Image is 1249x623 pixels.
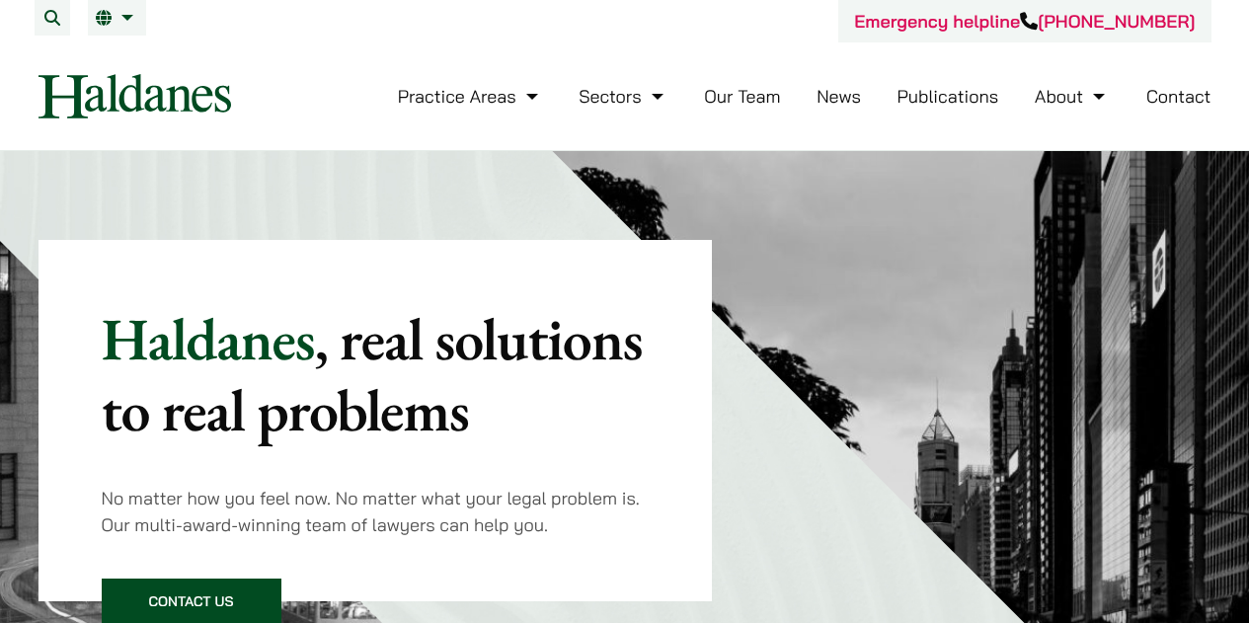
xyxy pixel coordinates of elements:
[102,485,650,538] p: No matter how you feel now. No matter what your legal problem is. Our multi-award-winning team of...
[96,10,138,26] a: EN
[898,85,999,108] a: Publications
[39,74,231,118] img: Logo of Haldanes
[704,85,780,108] a: Our Team
[398,85,543,108] a: Practice Areas
[1146,85,1211,108] a: Contact
[1035,85,1110,108] a: About
[102,300,643,448] mark: , real solutions to real problems
[817,85,861,108] a: News
[102,303,650,445] p: Haldanes
[854,10,1195,33] a: Emergency helpline[PHONE_NUMBER]
[579,85,667,108] a: Sectors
